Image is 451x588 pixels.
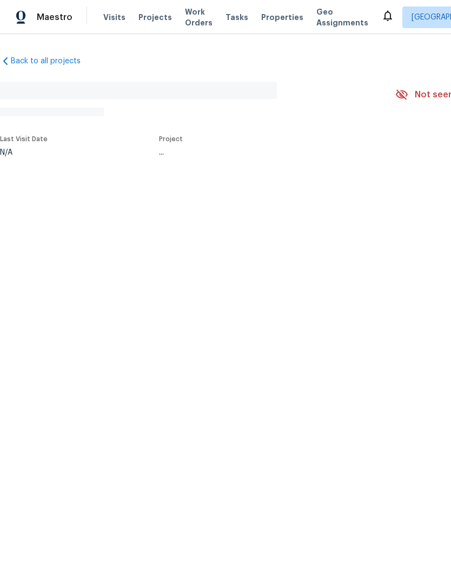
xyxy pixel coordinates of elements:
[159,136,183,142] span: Project
[185,6,213,28] span: Work Orders
[37,12,72,23] span: Maestro
[225,14,248,21] span: Tasks
[261,12,303,23] span: Properties
[103,12,125,23] span: Visits
[138,12,172,23] span: Projects
[159,149,367,156] div: ...
[316,6,368,28] span: Geo Assignments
